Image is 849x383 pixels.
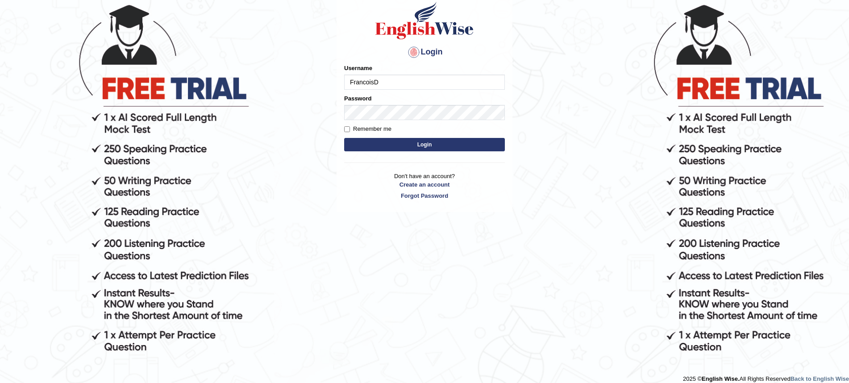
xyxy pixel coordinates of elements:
label: Remember me [344,125,391,133]
input: Remember me [344,126,350,132]
label: Username [344,64,372,72]
img: Logo of English Wise sign in for intelligent practice with AI [374,0,475,41]
label: Password [344,94,371,103]
a: Back to English Wise [791,375,849,382]
div: 2025 © All Rights Reserved [683,370,849,383]
p: Don't have an account? [344,172,505,200]
button: Login [344,138,505,151]
a: Forgot Password [344,191,505,200]
h4: Login [344,45,505,59]
a: Create an account [344,180,505,189]
strong: English Wise. [702,375,739,382]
